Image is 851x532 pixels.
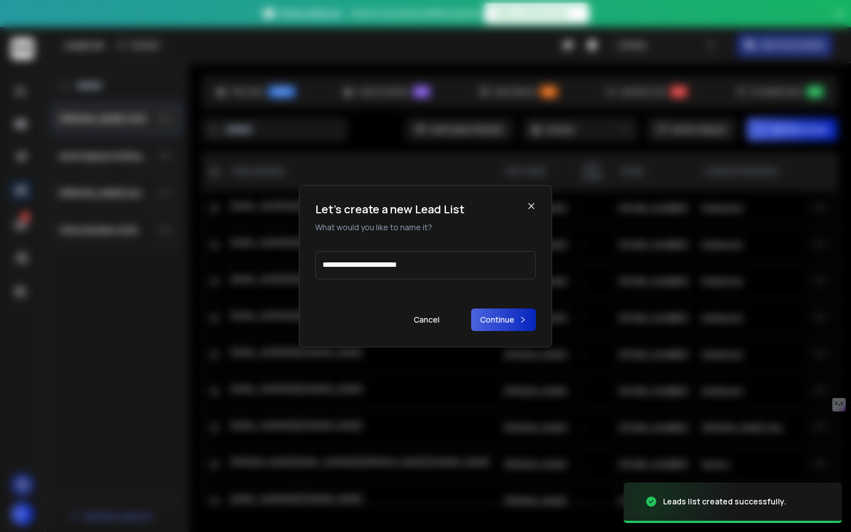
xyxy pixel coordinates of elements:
div: Leads list created successfully. [663,496,786,507]
p: What would you like to name it? [315,222,464,233]
button: Continue [471,309,536,331]
h1: Let's create a new Lead List [315,202,464,217]
button: Cancel [405,309,449,331]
